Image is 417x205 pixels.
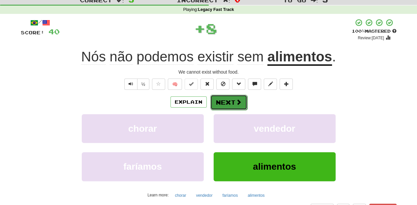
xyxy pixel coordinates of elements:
[193,190,216,200] button: vendedor
[352,28,397,34] div: Mastered
[21,18,60,27] div: /
[110,49,133,65] span: não
[128,123,157,134] span: chorar
[152,79,165,90] button: Favorite sentence (alt+f)
[253,123,295,134] span: vendedor
[200,79,214,90] button: Reset to 0% Mastered (alt+r)
[123,79,150,90] div: Text-to-speech controls
[216,79,229,90] button: Ignore sentence (alt+i)
[248,79,261,90] button: Discuss sentence (alt+u)
[136,49,194,65] span: podemos
[219,190,242,200] button: faríamos
[123,161,162,172] span: faríamos
[21,69,397,75] div: We cannot exist without food.
[82,152,204,181] button: faríamos
[267,49,332,66] u: alimentos
[214,152,336,181] button: alimentos
[171,190,190,200] button: chorar
[280,79,293,90] button: Add to collection (alt+a)
[194,18,206,38] span: +
[82,114,204,143] button: chorar
[332,49,336,64] span: .
[352,28,365,34] span: 100 %
[198,7,234,12] strong: Legacy Fast Track
[170,96,207,108] button: Explain
[168,79,182,90] button: 🧠
[206,20,217,37] span: 8
[124,79,137,90] button: Play sentence audio (ctl+space)
[197,49,234,65] span: existir
[214,114,336,143] button: vendedor
[147,193,168,197] small: Learn more:
[21,30,45,35] span: Score:
[81,49,106,65] span: Nós
[210,95,247,110] button: Next
[137,79,150,90] button: ½
[358,36,384,40] small: Review: [DATE]
[244,190,268,200] button: alimentos
[232,79,245,90] button: Grammar (alt+g)
[253,161,296,172] span: alimentos
[48,27,60,36] span: 40
[185,79,198,90] button: Set this sentence to 100% Mastered (alt+m)
[237,49,263,65] span: sem
[264,79,277,90] button: Edit sentence (alt+d)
